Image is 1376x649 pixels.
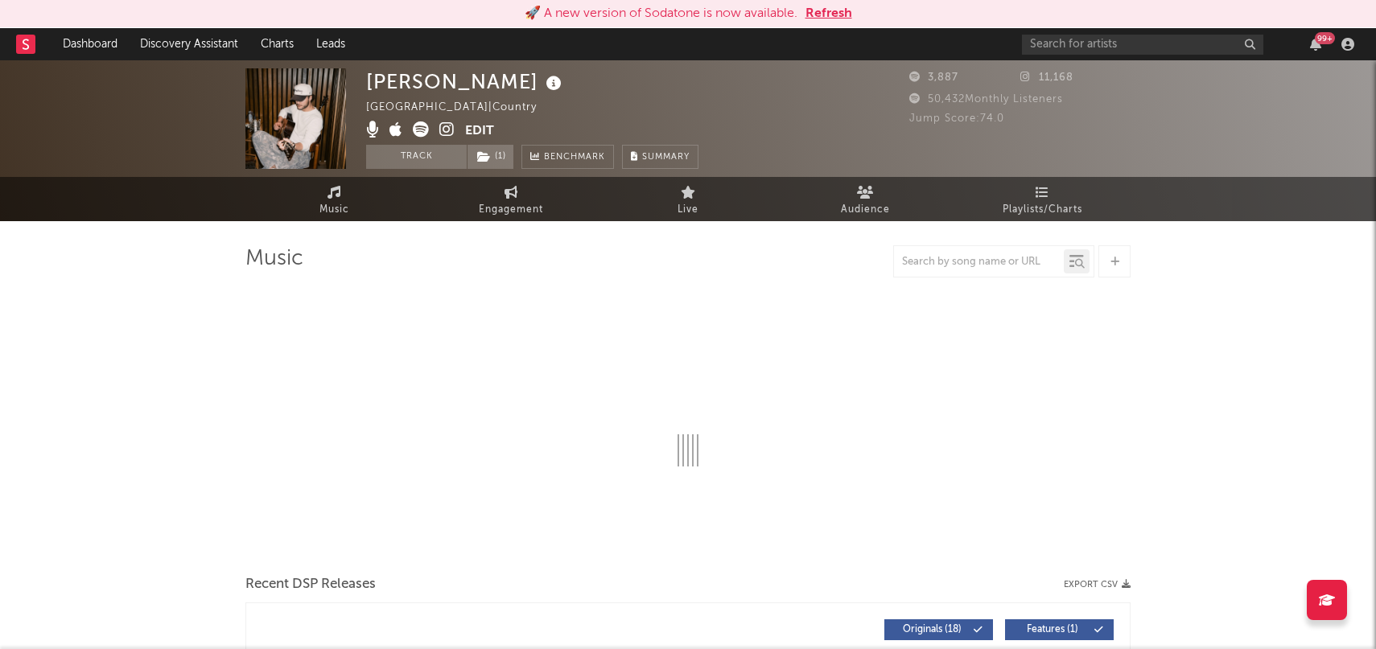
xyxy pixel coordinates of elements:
button: Export CSV [1064,580,1131,589]
button: Track [366,145,467,169]
a: Playlists/Charts [954,177,1131,221]
input: Search by song name or URL [894,256,1064,269]
span: Summary [642,153,690,162]
button: Edit [465,121,494,142]
span: Live [678,200,698,220]
span: Music [319,200,349,220]
input: Search for artists [1022,35,1263,55]
a: Charts [249,28,305,60]
a: Live [599,177,777,221]
button: Summary [622,145,698,169]
a: Dashboard [51,28,129,60]
div: 99 + [1315,32,1335,44]
div: [PERSON_NAME] [366,68,566,95]
button: Features(1) [1005,619,1114,640]
span: Audience [841,200,890,220]
span: Originals ( 18 ) [895,625,969,635]
span: Playlists/Charts [1003,200,1082,220]
a: Audience [777,177,954,221]
span: 50,432 Monthly Listeners [909,94,1063,105]
span: 3,887 [909,72,958,83]
button: 99+ [1310,38,1321,51]
div: [GEOGRAPHIC_DATA] | Country [366,98,555,117]
span: ( 1 ) [467,145,514,169]
button: Originals(18) [884,619,993,640]
span: Benchmark [544,148,605,167]
a: Engagement [422,177,599,221]
div: 🚀 A new version of Sodatone is now available. [525,4,797,23]
button: Refresh [805,4,852,23]
a: Discovery Assistant [129,28,249,60]
span: 11,168 [1020,72,1073,83]
a: Benchmark [521,145,614,169]
a: Music [245,177,422,221]
button: (1) [468,145,513,169]
span: Jump Score: 74.0 [909,113,1004,124]
span: Engagement [479,200,543,220]
a: Leads [305,28,356,60]
span: Recent DSP Releases [245,575,376,594]
span: Features ( 1 ) [1016,625,1090,635]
